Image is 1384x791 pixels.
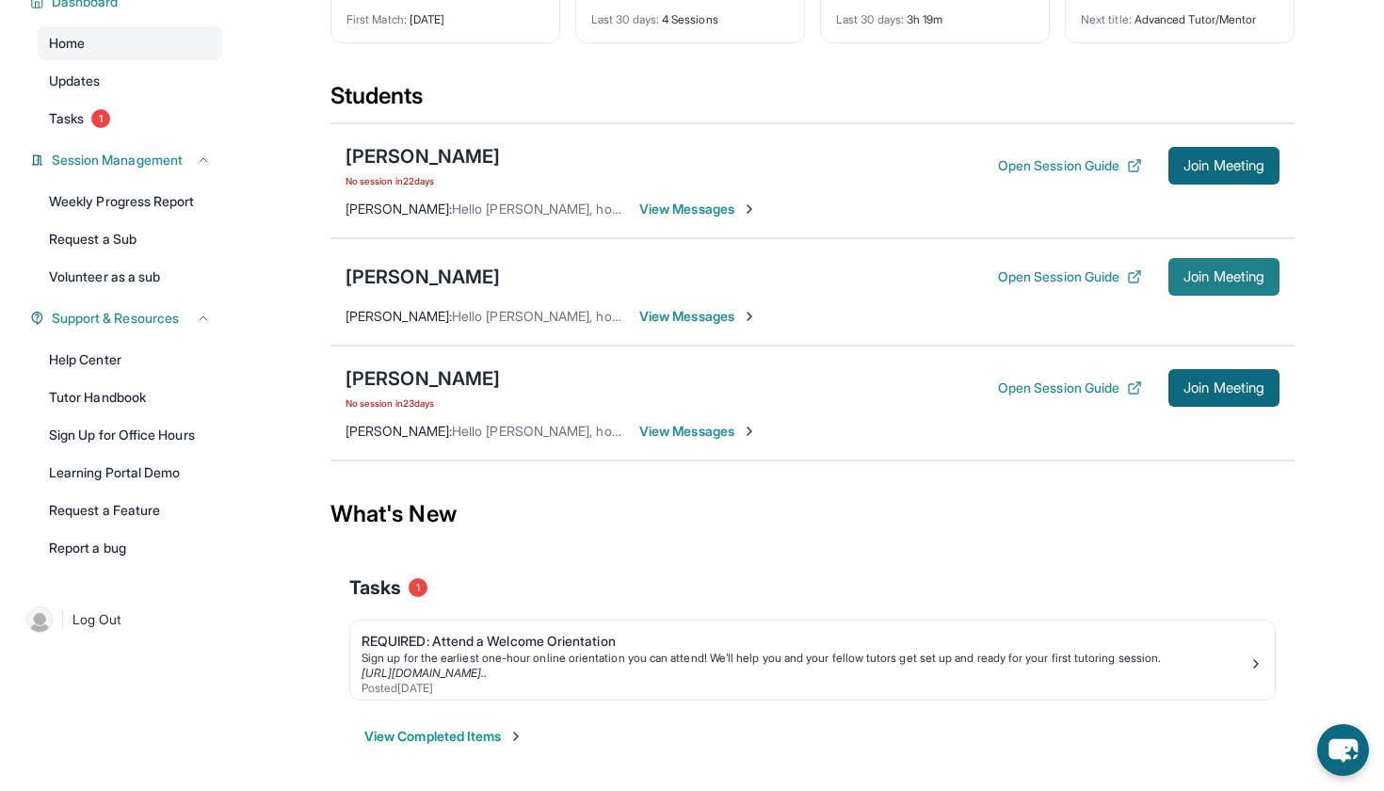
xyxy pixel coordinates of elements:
a: Updates [38,64,222,98]
a: Tutor Handbook [38,380,222,414]
a: REQUIRED: Attend a Welcome OrientationSign up for the earliest one-hour online orientation you ca... [350,621,1275,700]
button: Join Meeting [1168,369,1279,407]
span: Join Meeting [1183,160,1264,171]
button: Support & Resources [44,309,211,328]
div: Sign up for the earliest one-hour online orientation you can attend! We’ll help you and your fell... [362,651,1248,666]
span: Tasks [349,574,401,601]
a: [URL][DOMAIN_NAME].. [362,666,487,680]
button: Session Management [44,151,211,169]
span: First Match : [346,12,407,26]
button: Join Meeting [1168,147,1279,185]
div: [DATE] [346,1,544,27]
div: Advanced Tutor/Mentor [1081,1,1279,27]
a: Weekly Progress Report [38,185,222,218]
a: Volunteer as a sub [38,260,222,294]
span: No session in 22 days [346,173,500,188]
span: [PERSON_NAME] : [346,201,452,217]
a: |Log Out [19,599,222,640]
img: Chevron-Right [742,309,757,324]
span: 1 [91,109,110,128]
button: Open Session Guide [998,379,1142,397]
a: Tasks1 [38,102,222,136]
div: REQUIRED: Attend a Welcome Orientation [362,632,1248,651]
span: Tasks [49,109,84,128]
div: What's New [330,473,1295,556]
div: [PERSON_NAME] [346,365,500,392]
a: Learning Portal Demo [38,456,222,490]
span: No session in 23 days [346,395,500,411]
img: Chevron-Right [742,202,757,217]
button: Open Session Guide [998,267,1142,286]
a: Report a bug [38,531,222,565]
span: Join Meeting [1183,271,1264,282]
span: Updates [49,72,101,90]
span: Log Out [72,610,121,629]
img: user-img [26,606,53,633]
img: Chevron-Right [742,424,757,439]
span: 1 [409,578,427,597]
div: [PERSON_NAME] [346,143,500,169]
span: [PERSON_NAME] : [346,423,452,439]
span: | [60,608,65,631]
span: [PERSON_NAME] : [346,308,452,324]
span: Last 30 days : [591,12,659,26]
span: Home [49,34,85,53]
span: Last 30 days : [836,12,904,26]
span: Hello [PERSON_NAME], how are you doing? Are we able to meet [DATE]? [452,201,891,217]
span: View Messages [639,422,757,441]
div: [PERSON_NAME] [346,264,500,290]
span: Support & Resources [52,309,179,328]
span: Session Management [52,151,183,169]
span: View Messages [639,200,757,218]
a: Request a Feature [38,493,222,527]
span: Hello [PERSON_NAME], hope you had a good day [DATE]? [PERSON_NAME] be able to meet up [DATE]? [452,308,1074,324]
button: Open Session Guide [998,156,1142,175]
span: Join Meeting [1183,382,1264,394]
span: Hello [PERSON_NAME], hope your day went well? Are you able to confirm your availability [DATE]? [452,423,1038,439]
a: Help Center [38,343,222,377]
div: 4 Sessions [591,1,789,27]
div: Posted [DATE] [362,681,1248,696]
button: chat-button [1317,724,1369,776]
button: View Completed Items [364,727,523,746]
button: Join Meeting [1168,258,1279,296]
span: View Messages [639,307,757,326]
span: Next title : [1081,12,1132,26]
div: 3h 19m [836,1,1034,27]
a: Home [38,26,222,60]
div: Students [330,81,1295,122]
a: Sign Up for Office Hours [38,418,222,452]
a: Request a Sub [38,222,222,256]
